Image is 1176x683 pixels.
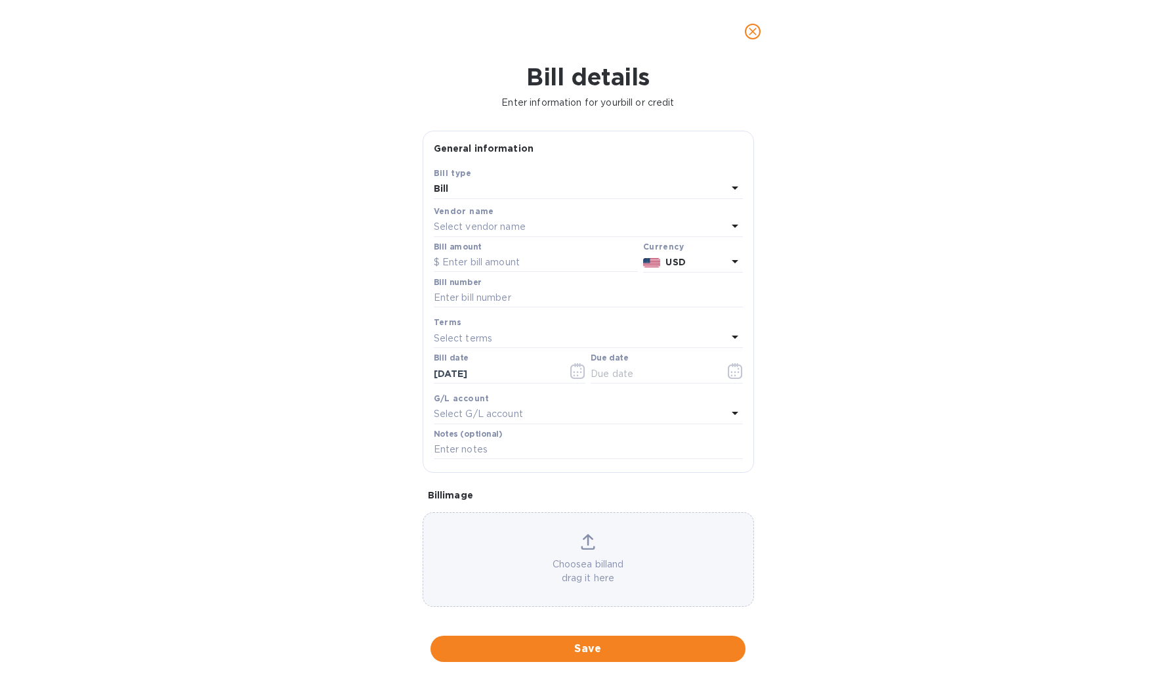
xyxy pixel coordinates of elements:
[434,206,494,216] b: Vendor name
[434,253,638,273] input: $ Enter bill amount
[737,16,768,47] button: close
[434,168,472,178] b: Bill type
[441,641,735,657] span: Save
[434,243,481,251] label: Bill amount
[428,489,749,502] p: Bill image
[434,183,449,194] b: Bill
[434,332,493,345] p: Select terms
[643,242,684,252] b: Currency
[591,355,628,363] label: Due date
[434,317,462,327] b: Terms
[434,143,534,154] b: General information
[665,257,685,267] b: USD
[434,393,490,403] b: G/L account
[434,355,469,363] label: Bill date
[430,636,745,662] button: Save
[434,220,526,234] p: Select vendor name
[423,558,753,585] p: Choose a bill and drag it here
[434,364,558,384] input: Select date
[10,63,1165,91] h1: Bill details
[434,288,743,308] input: Enter bill number
[643,258,661,267] img: USD
[434,278,481,286] label: Bill number
[10,96,1165,110] p: Enter information for your bill or credit
[434,440,743,460] input: Enter notes
[434,407,523,421] p: Select G/L account
[434,430,503,438] label: Notes (optional)
[591,364,715,384] input: Due date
